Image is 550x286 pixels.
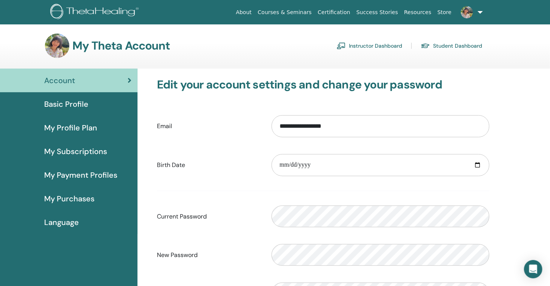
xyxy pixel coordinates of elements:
span: My Subscriptions [44,146,107,157]
span: My Profile Plan [44,122,97,133]
a: Instructor Dashboard [337,40,402,52]
span: My Purchases [44,193,94,204]
label: Current Password [151,209,266,224]
img: graduation-cap.svg [421,43,430,49]
label: Email [151,119,266,133]
a: Success Stories [353,5,401,19]
img: default.jpg [461,6,473,18]
h3: My Theta Account [72,39,170,53]
span: My Payment Profiles [44,169,117,181]
img: default.jpg [45,34,69,58]
label: New Password [151,248,266,262]
a: Certification [315,5,353,19]
a: Store [435,5,455,19]
a: Student Dashboard [421,40,482,52]
span: Language [44,217,79,228]
a: Courses & Seminars [255,5,315,19]
h3: Edit your account settings and change your password [157,78,489,92]
a: About [233,5,254,19]
img: chalkboard-teacher.svg [337,42,346,49]
label: Birth Date [151,158,266,172]
a: Resources [401,5,435,19]
div: Open Intercom Messenger [524,260,542,278]
img: logo.png [50,4,141,21]
span: Account [44,75,75,86]
span: Basic Profile [44,98,88,110]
